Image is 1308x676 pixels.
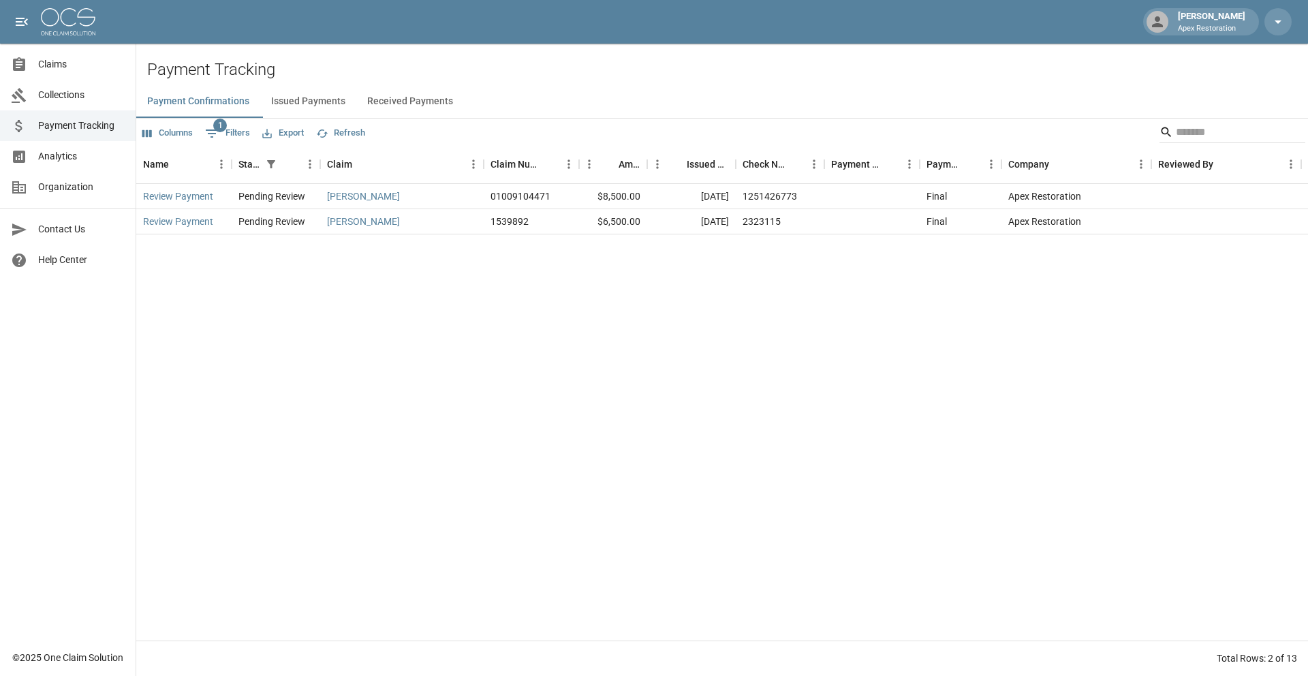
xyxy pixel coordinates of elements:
div: 1 active filter [262,155,281,174]
div: [DATE] [647,184,736,209]
button: Sort [352,155,371,174]
span: Contact Us [38,222,125,236]
button: Sort [785,155,804,174]
div: Total Rows: 2 of 13 [1217,651,1297,665]
img: ocs-logo-white-transparent.png [41,8,95,35]
div: Name [143,145,169,183]
div: Claim [320,145,484,183]
div: Final [926,189,947,203]
button: Select columns [139,123,196,144]
span: Organization [38,180,125,194]
button: Menu [804,154,824,174]
div: Payment Type [920,145,1001,183]
button: Export [259,123,307,144]
span: Analytics [38,149,125,164]
div: Status [232,145,320,183]
p: Apex Restoration [1178,23,1245,35]
div: Final [926,215,947,228]
button: Menu [899,154,920,174]
button: Sort [540,155,559,174]
button: Received Payments [356,85,464,118]
button: Menu [300,154,320,174]
div: Payment Method [831,145,880,183]
div: Amount [579,145,647,183]
button: Sort [668,155,687,174]
div: Company [1001,145,1151,183]
button: Sort [281,155,300,174]
a: [PERSON_NAME] [327,189,400,203]
div: Name [136,145,232,183]
div: Claim [327,145,352,183]
div: 1251426773 [743,189,797,203]
div: Amount [619,145,640,183]
a: [PERSON_NAME] [327,215,400,228]
div: Payment Type [926,145,962,183]
button: Sort [599,155,619,174]
div: Check Number [736,145,824,183]
span: Claims [38,57,125,72]
div: Apex Restoration [1001,209,1151,234]
div: Company [1008,145,1049,183]
span: Payment Tracking [38,119,125,133]
div: [DATE] [647,209,736,234]
span: Help Center [38,253,125,267]
div: Search [1159,121,1305,146]
div: © 2025 One Claim Solution [12,651,123,664]
div: Issued Date [647,145,736,183]
div: [PERSON_NAME] [1172,10,1251,34]
div: $8,500.00 [579,184,647,209]
button: Sort [962,155,981,174]
button: Show filters [262,155,281,174]
div: Reviewed By [1151,145,1301,183]
button: Sort [1049,155,1068,174]
div: 1539892 [490,215,529,228]
a: Review Payment [143,215,213,228]
button: Issued Payments [260,85,356,118]
div: dynamic tabs [136,85,1308,118]
div: 2323115 [743,215,781,228]
div: $6,500.00 [579,209,647,234]
button: Menu [579,154,599,174]
button: Menu [1131,154,1151,174]
button: Menu [981,154,1001,174]
button: Menu [463,154,484,174]
button: Sort [880,155,899,174]
button: Sort [1213,155,1232,174]
button: Payment Confirmations [136,85,260,118]
div: Pending Review [238,189,305,203]
div: 01009104471 [490,189,550,203]
div: Pending Review [238,215,305,228]
div: Check Number [743,145,785,183]
h2: Payment Tracking [147,60,1308,80]
div: Reviewed By [1158,145,1213,183]
div: Payment Method [824,145,920,183]
div: Apex Restoration [1001,184,1151,209]
div: Status [238,145,262,183]
a: Review Payment [143,189,213,203]
button: Menu [1281,154,1301,174]
button: open drawer [8,8,35,35]
div: Claim Number [484,145,579,183]
button: Refresh [313,123,369,144]
div: Claim Number [490,145,540,183]
button: Sort [169,155,188,174]
button: Show filters [202,123,253,144]
button: Menu [647,154,668,174]
span: Collections [38,88,125,102]
button: Menu [559,154,579,174]
div: Issued Date [687,145,729,183]
span: 1 [213,119,227,132]
button: Menu [211,154,232,174]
